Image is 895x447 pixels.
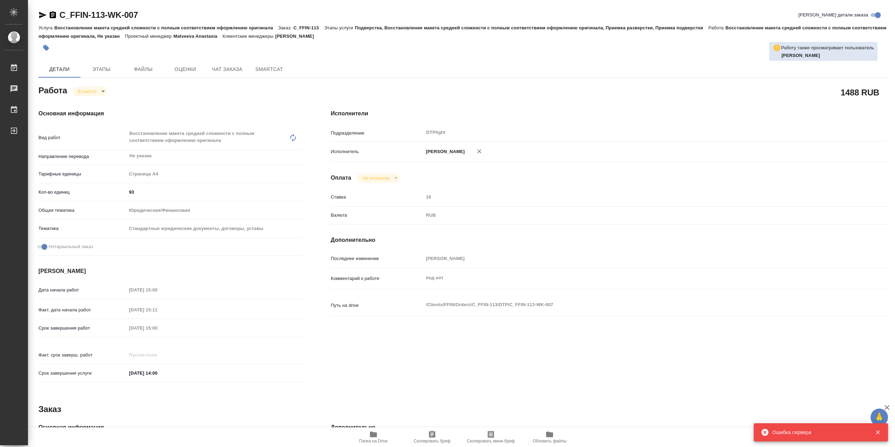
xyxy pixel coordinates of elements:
h4: Оплата [331,174,351,182]
p: Проектный менеджер [125,34,173,39]
input: Пустое поле [127,350,188,360]
input: ✎ Введи что-нибудь [127,368,188,378]
p: Тематика [38,225,127,232]
button: Удалить исполнителя [472,144,487,159]
h2: 1488 RUB [841,86,879,98]
p: Восстановление макета средней сложности с полным соответствием оформлению оригинала [54,25,278,30]
span: Скопировать бриф [414,439,450,444]
button: Скопировать ссылку [49,11,57,19]
p: Работа [708,25,725,30]
h2: Работа [38,84,67,96]
p: Направление перевода [38,153,127,160]
button: Закрыть [871,429,885,435]
span: Обновить файлы [533,439,567,444]
div: Стандартные юридические документы, договоры, уставы [127,223,303,235]
p: Общая тематика [38,207,127,214]
h4: Основная информация [38,423,303,432]
p: Подразделение [331,130,423,137]
p: Работу также просматривает пользователь [781,44,874,51]
p: Комментарий к работе [331,275,423,282]
b: [PERSON_NAME] [781,53,820,58]
p: C_FFIN-113 [293,25,324,30]
span: Файлы [127,65,160,74]
h4: Дополнительно [331,423,887,432]
div: Страница А4 [127,168,303,180]
button: Скопировать ссылку для ЯМессенджера [38,11,47,19]
span: Этапы [85,65,118,74]
span: 🙏 [873,410,885,425]
h2: Заказ [38,404,61,415]
p: Тарифные единицы [38,171,127,178]
h4: [PERSON_NAME] [38,267,303,275]
h4: Дополнительно [331,236,887,244]
p: Matveeva Anastasia [173,34,223,39]
span: Папка на Drive [359,439,388,444]
span: SmartCat [252,65,286,74]
button: Добавить тэг [38,40,54,56]
div: Ошибка сервера [772,429,865,436]
span: Оценки [169,65,202,74]
p: Исполнитель [331,148,423,155]
p: Клиентские менеджеры [223,34,275,39]
p: Срок завершения работ [38,325,127,332]
span: Нотариальный заказ [49,243,93,250]
a: C_FFIN-113-WK-007 [59,10,138,20]
p: Услуга [38,25,54,30]
h4: Исполнители [331,109,887,118]
button: Скопировать мини-бриф [461,427,520,447]
span: Скопировать мини-бриф [467,439,515,444]
input: ✎ Введи что-нибудь [127,187,303,197]
p: Полушина Алена [781,52,874,59]
button: 🙏 [871,409,888,426]
p: Факт. дата начала работ [38,307,127,313]
div: В работе [357,173,400,183]
h4: Основная информация [38,109,303,118]
span: Детали [43,65,76,74]
p: Кол-во единиц [38,189,127,196]
p: Этапы услуги [324,25,355,30]
div: В работе [72,87,107,96]
input: Пустое поле [127,323,188,333]
p: Факт. срок заверш. работ [38,352,127,359]
textarea: /Clients/FFIN/Orders/C_FFIN-113/DTP/C_FFIN-113-WK-007 [423,299,841,311]
span: Чат заказа [210,65,244,74]
input: Пустое поле [127,285,188,295]
p: Валюта [331,212,423,219]
p: Ставка [331,194,423,201]
p: Заказ: [278,25,293,30]
input: Пустое поле [423,253,841,264]
p: [PERSON_NAME] [423,148,465,155]
p: Дата начала работ [38,287,127,294]
button: Папка на Drive [344,427,403,447]
input: Пустое поле [127,305,188,315]
button: В работе [76,88,99,94]
div: Юридическая/Финансовая [127,204,303,216]
p: Путь на drive [331,302,423,309]
p: [PERSON_NAME] [275,34,319,39]
div: RUB [423,209,841,221]
button: Обновить файлы [520,427,579,447]
p: Последнее изменение [331,255,423,262]
p: Подверстка, Восстановление макета средней сложности с полным соответствием оформлению оригинала, ... [355,25,708,30]
textarea: под нот [423,272,841,284]
p: Срок завершения услуги [38,370,127,377]
input: Пустое поле [423,192,841,202]
p: Вид работ [38,134,127,141]
button: Скопировать бриф [403,427,461,447]
span: [PERSON_NAME] детали заказа [799,12,868,19]
button: Не оплачена [360,175,392,181]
